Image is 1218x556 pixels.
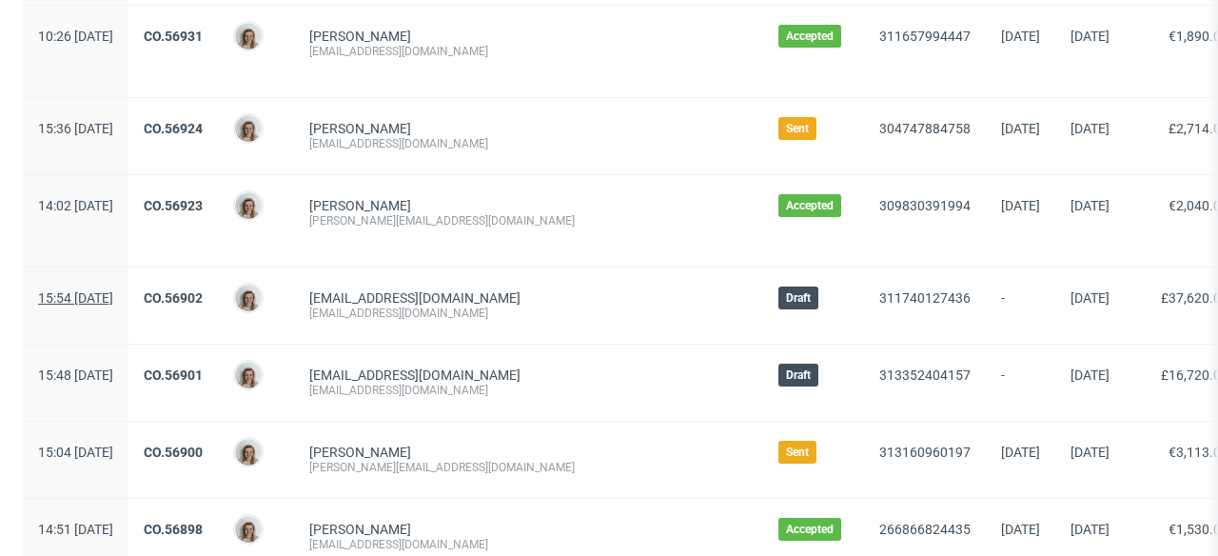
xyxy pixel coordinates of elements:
[309,306,748,321] div: [EMAIL_ADDRESS][DOMAIN_NAME]
[38,198,113,213] span: 14:02 [DATE]
[1071,367,1110,383] span: [DATE]
[786,290,811,306] span: Draft
[309,522,411,537] a: [PERSON_NAME]
[309,290,521,306] span: [EMAIL_ADDRESS][DOMAIN_NAME]
[1071,445,1110,460] span: [DATE]
[38,290,113,306] span: 15:54 [DATE]
[144,198,203,213] a: CO.56923
[144,121,203,136] a: CO.56924
[38,445,113,460] span: 15:04 [DATE]
[38,522,113,537] span: 14:51 [DATE]
[786,522,834,537] span: Accepted
[38,29,113,44] span: 10:26 [DATE]
[309,121,411,136] a: [PERSON_NAME]
[309,29,411,44] a: [PERSON_NAME]
[309,136,748,151] div: [EMAIL_ADDRESS][DOMAIN_NAME]
[1071,522,1110,537] span: [DATE]
[1071,29,1110,44] span: [DATE]
[1001,198,1040,213] span: [DATE]
[786,367,811,383] span: Draft
[1071,290,1110,306] span: [DATE]
[235,439,262,466] img: Monika Poźniak
[1001,522,1040,537] span: [DATE]
[38,121,113,136] span: 15:36 [DATE]
[309,537,748,552] div: [EMAIL_ADDRESS][DOMAIN_NAME]
[786,198,834,213] span: Accepted
[1001,367,1040,398] span: -
[1001,29,1040,44] span: [DATE]
[879,522,971,537] a: 266866824435
[235,285,262,311] img: Monika Poźniak
[1071,121,1110,136] span: [DATE]
[235,362,262,388] img: Monika Poźniak
[235,192,262,219] img: Monika Poźniak
[309,445,411,460] a: [PERSON_NAME]
[309,198,411,213] a: [PERSON_NAME]
[879,198,971,213] a: 309830391994
[1001,445,1040,460] span: [DATE]
[144,445,203,460] a: CO.56900
[879,121,971,136] a: 304747884758
[879,29,971,44] a: 311657994447
[309,383,748,398] div: [EMAIL_ADDRESS][DOMAIN_NAME]
[786,445,809,460] span: Sent
[144,29,203,44] a: CO.56931
[1001,121,1040,136] span: [DATE]
[309,44,748,59] div: [EMAIL_ADDRESS][DOMAIN_NAME]
[309,460,748,475] div: [PERSON_NAME][EMAIL_ADDRESS][DOMAIN_NAME]
[309,367,521,383] span: [EMAIL_ADDRESS][DOMAIN_NAME]
[144,367,203,383] a: CO.56901
[309,213,748,228] div: [PERSON_NAME][EMAIL_ADDRESS][DOMAIN_NAME]
[1001,290,1040,321] span: -
[786,121,809,136] span: Sent
[144,290,203,306] a: CO.56902
[235,23,262,50] img: Monika Poźniak
[38,367,113,383] span: 15:48 [DATE]
[235,516,262,543] img: Monika Poźniak
[879,290,971,306] a: 311740127436
[144,522,203,537] a: CO.56898
[879,445,971,460] a: 313160960197
[1071,198,1110,213] span: [DATE]
[786,29,834,44] span: Accepted
[235,115,262,142] img: Monika Poźniak
[879,367,971,383] a: 313352404157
